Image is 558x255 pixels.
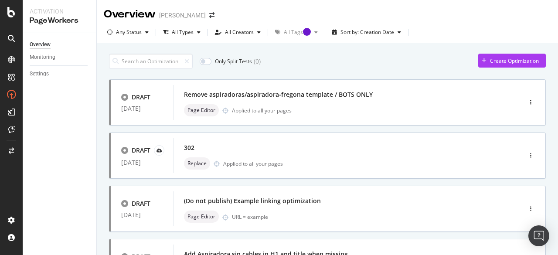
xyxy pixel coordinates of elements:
[121,159,163,166] div: [DATE]
[184,211,219,223] div: neutral label
[284,30,311,35] div: All Tags
[30,7,89,16] div: Activation
[187,161,207,166] span: Replace
[160,25,204,39] button: All Types
[232,107,292,114] div: Applied to all your pages
[215,58,252,65] div: Only Split Tests
[232,213,485,221] div: URL = example
[184,197,321,205] div: (Do not publish) Example linking optimization
[109,54,193,69] input: Search an Optimization
[209,12,214,18] div: arrow-right-arrow-left
[329,25,405,39] button: Sort by: Creation Date
[30,69,49,78] div: Settings
[184,143,194,152] div: 302
[159,11,206,20] div: [PERSON_NAME]
[187,214,215,219] span: Page Editor
[184,157,210,170] div: neutral label
[104,7,156,22] div: Overview
[211,25,264,39] button: All Creators
[184,90,373,99] div: Remove aspiradoras/aspiradora-fregona template / BOTS ONLY
[132,146,150,155] div: DRAFT
[30,53,90,62] a: Monitoring
[225,30,254,35] div: All Creators
[184,104,219,116] div: neutral label
[104,25,152,39] button: Any Status
[132,93,150,102] div: DRAFT
[121,211,163,218] div: [DATE]
[478,54,546,68] button: Create Optimization
[340,30,394,35] div: Sort by: Creation Date
[132,199,150,208] div: DRAFT
[30,40,90,49] a: Overview
[30,69,90,78] a: Settings
[303,28,311,36] div: Tooltip anchor
[187,108,215,113] span: Page Editor
[528,225,549,246] div: Open Intercom Messenger
[30,53,55,62] div: Monitoring
[490,57,539,65] div: Create Optimization
[30,40,51,49] div: Overview
[254,57,261,66] div: ( 0 )
[121,105,163,112] div: [DATE]
[30,16,89,26] div: PageWorkers
[172,30,194,35] div: All Types
[272,25,321,39] button: All TagsTooltip anchor
[116,30,142,35] div: Any Status
[223,160,283,167] div: Applied to all your pages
